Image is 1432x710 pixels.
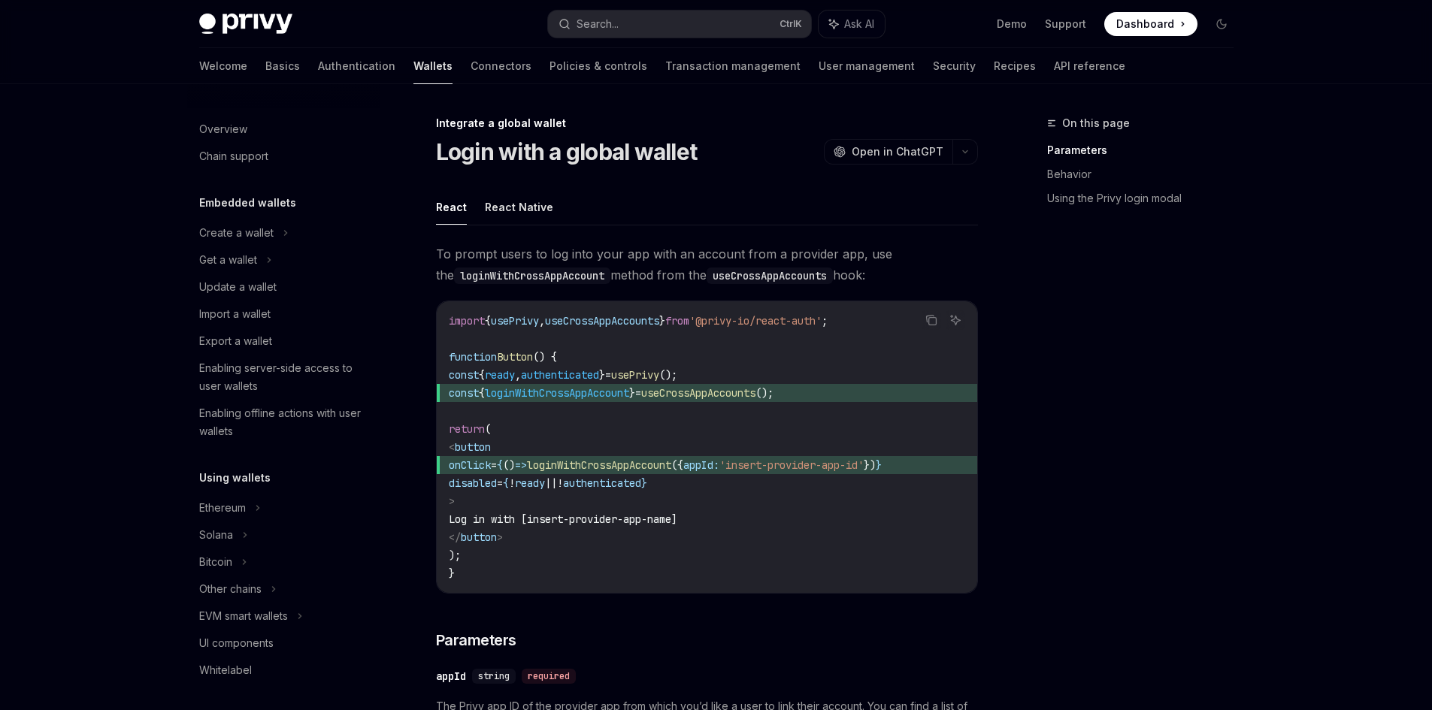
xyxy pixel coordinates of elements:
a: Enabling offline actions with user wallets [187,400,380,445]
span: 'insert-provider-app-id' [719,458,864,472]
span: </ [449,530,461,544]
span: loginWithCrossAppAccount [527,458,671,472]
span: usePrivy [611,368,659,382]
span: ready [485,368,515,382]
button: React Native [485,189,553,225]
a: Support [1045,17,1086,32]
div: Ethereum [199,499,246,517]
span: return [449,422,485,436]
div: Import a wallet [199,305,271,323]
a: Using the Privy login modal [1047,186,1246,210]
span: ready [515,476,545,490]
span: } [641,476,647,490]
span: usePrivy [491,314,539,328]
a: Export a wallet [187,328,380,355]
div: Other chains [199,580,262,598]
span: { [503,476,509,490]
span: > [449,494,455,508]
div: Integrate a global wallet [436,116,978,131]
button: Copy the contents from the code block [922,310,941,330]
span: useCrossAppAccounts [545,314,659,328]
span: function [449,350,497,364]
div: Enabling offline actions with user wallets [199,404,371,440]
span: = [605,368,611,382]
span: (); [659,368,677,382]
span: < [449,440,455,454]
div: Solana [199,526,233,544]
code: loginWithCrossAppAccount [454,267,610,284]
a: Chain support [187,143,380,170]
a: API reference [1054,48,1125,84]
span: On this page [1062,114,1130,132]
span: from [665,314,689,328]
div: Chain support [199,147,268,165]
span: > [497,530,503,544]
a: Update a wallet [187,273,380,301]
span: ; [822,314,828,328]
div: required [522,669,576,684]
span: '@privy-io/react-auth' [689,314,822,328]
span: { [479,368,485,382]
span: = [635,386,641,400]
span: (); [755,386,774,400]
a: Authentication [318,48,395,84]
span: Dashboard [1116,17,1174,32]
div: Search... [577,15,619,33]
span: Open in ChatGPT [852,144,943,159]
div: Export a wallet [199,332,272,350]
span: } [629,386,635,400]
span: { [497,458,503,472]
a: Wallets [413,48,453,84]
span: button [455,440,491,454]
h5: Embedded wallets [199,194,296,212]
span: } [876,458,882,472]
span: Log in with [insert-provider-app-name] [449,512,677,526]
span: || [545,476,557,490]
span: { [479,386,485,400]
button: Search...CtrlK [548,11,811,38]
span: onClick [449,458,491,472]
div: UI components [199,634,274,652]
span: ( [485,422,491,436]
a: Transaction management [665,48,801,84]
div: Enabling server-side access to user wallets [199,359,371,395]
span: , [515,368,521,382]
span: } [659,314,665,328]
div: appId [436,669,466,684]
a: Connectors [471,48,531,84]
a: Welcome [199,48,247,84]
span: = [497,476,503,490]
span: button [461,530,497,544]
a: Recipes [994,48,1036,84]
span: } [599,368,605,382]
a: Demo [997,17,1027,32]
a: Security [933,48,976,84]
div: Overview [199,120,247,138]
button: Ask AI [819,11,885,38]
span: , [539,314,545,328]
span: ({ [671,458,683,472]
a: Basics [265,48,300,84]
span: string [478,670,510,682]
span: Ask AI [844,17,874,32]
span: } [449,566,455,580]
button: React [436,189,467,225]
span: = [491,458,497,472]
span: Parameters [436,630,516,651]
span: import [449,314,485,328]
span: ! [557,476,563,490]
button: Ask AI [946,310,965,330]
code: useCrossAppAccounts [707,267,833,284]
span: () [503,458,515,472]
a: Policies & controls [549,48,647,84]
span: Button [497,350,533,364]
button: Open in ChatGPT [824,139,952,165]
span: loginWithCrossAppAccount [485,386,629,400]
button: Toggle dark mode [1209,12,1234,36]
span: => [515,458,527,472]
div: EVM smart wallets [199,607,288,625]
h1: Login with a global wallet [436,138,698,165]
span: authenticated [563,476,641,490]
span: () { [533,350,557,364]
span: useCrossAppAccounts [641,386,755,400]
